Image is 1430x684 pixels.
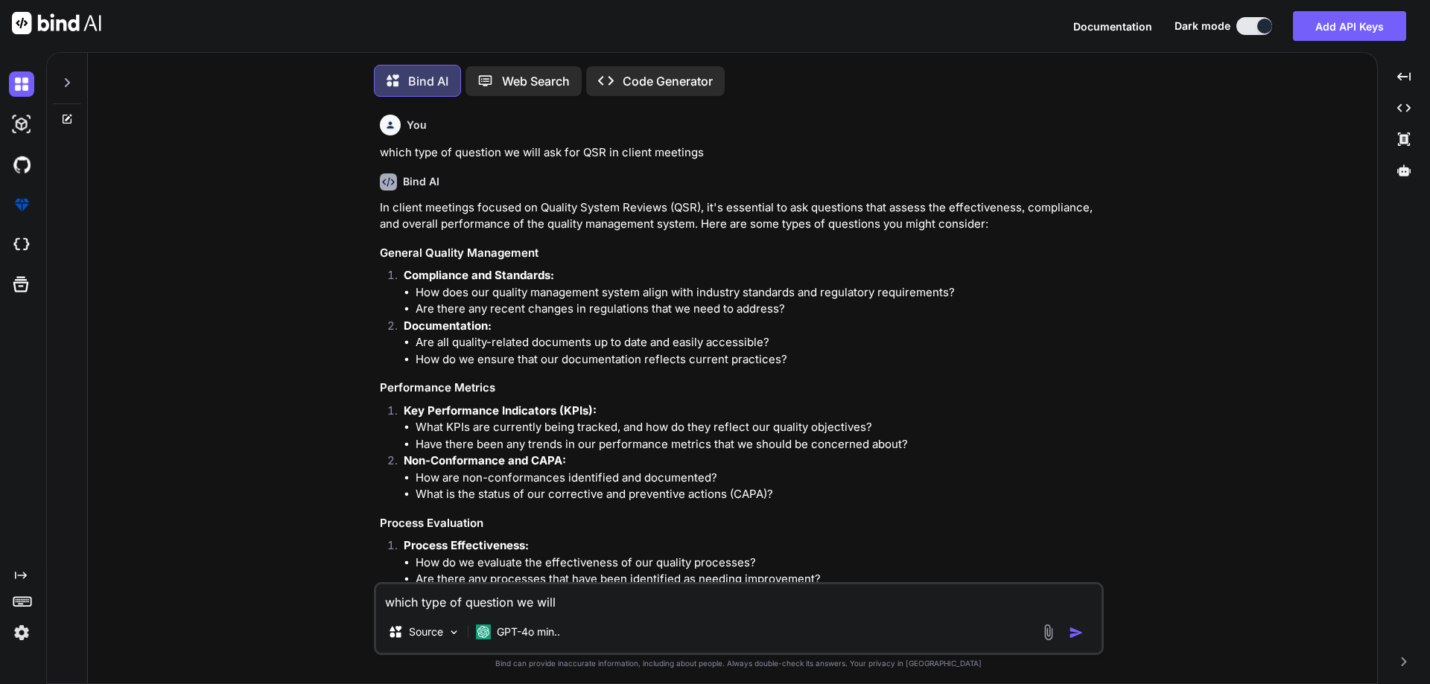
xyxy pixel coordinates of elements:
p: Bind AI [408,72,448,90]
button: Documentation [1073,19,1152,34]
h6: You [407,118,427,132]
h3: Process Evaluation [380,515,1101,532]
img: GPT-4o mini [476,624,491,639]
li: Are there any recent changes in regulations that we need to address? [416,301,1101,318]
li: Are there any processes that have been identified as needing improvement? [416,571,1101,588]
strong: Compliance and Standards: [404,268,554,282]
p: which type of question we will ask for QSR in client meetings [380,144,1101,162]
button: Add API Keys [1293,11,1406,41]
li: What KPIs are currently being tracked, and how do they reflect our quality objectives? [416,419,1101,436]
li: Have there been any trends in our performance metrics that we should be concerned about? [416,436,1101,453]
li: How does our quality management system align with industry standards and regulatory requirements? [416,284,1101,301]
h3: Performance Metrics [380,380,1101,397]
h3: General Quality Management [380,245,1101,262]
li: How are non-conformances identified and documented? [416,470,1101,487]
img: Pick Models [448,626,460,639]
img: githubDark [9,152,34,177]
p: In client meetings focused on Quality System Reviews (QSR), it's essential to ask questions that ... [380,199,1101,233]
img: premium [9,192,34,217]
img: attachment [1040,624,1057,641]
textarea: which type of question we will [376,584,1102,611]
p: Web Search [502,72,570,90]
img: cloudideIcon [9,232,34,258]
img: Bind AI [12,12,101,34]
strong: Process Effectiveness: [404,538,529,552]
span: Dark mode [1175,19,1230,33]
img: icon [1069,625,1084,640]
strong: Documentation: [404,319,492,333]
li: Are all quality-related documents up to date and easily accessible? [416,334,1101,351]
strong: Key Performance Indicators (KPIs): [404,403,597,418]
li: How do we ensure that our documentation reflects current practices? [416,351,1101,368]
p: GPT-4o min.. [497,624,560,639]
li: What is the status of our corrective and preventive actions (CAPA)? [416,486,1101,503]
h6: Bind AI [403,174,439,189]
strong: Non-Conformance and CAPA: [404,453,566,467]
p: Source [409,624,443,639]
p: Code Generator [623,72,713,90]
img: settings [9,620,34,645]
img: darkAi-studio [9,112,34,137]
p: Bind can provide inaccurate information, including about people. Always double-check its answers.... [374,658,1104,669]
span: Documentation [1073,20,1152,33]
img: darkChat [9,71,34,97]
li: How do we evaluate the effectiveness of our quality processes? [416,554,1101,572]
